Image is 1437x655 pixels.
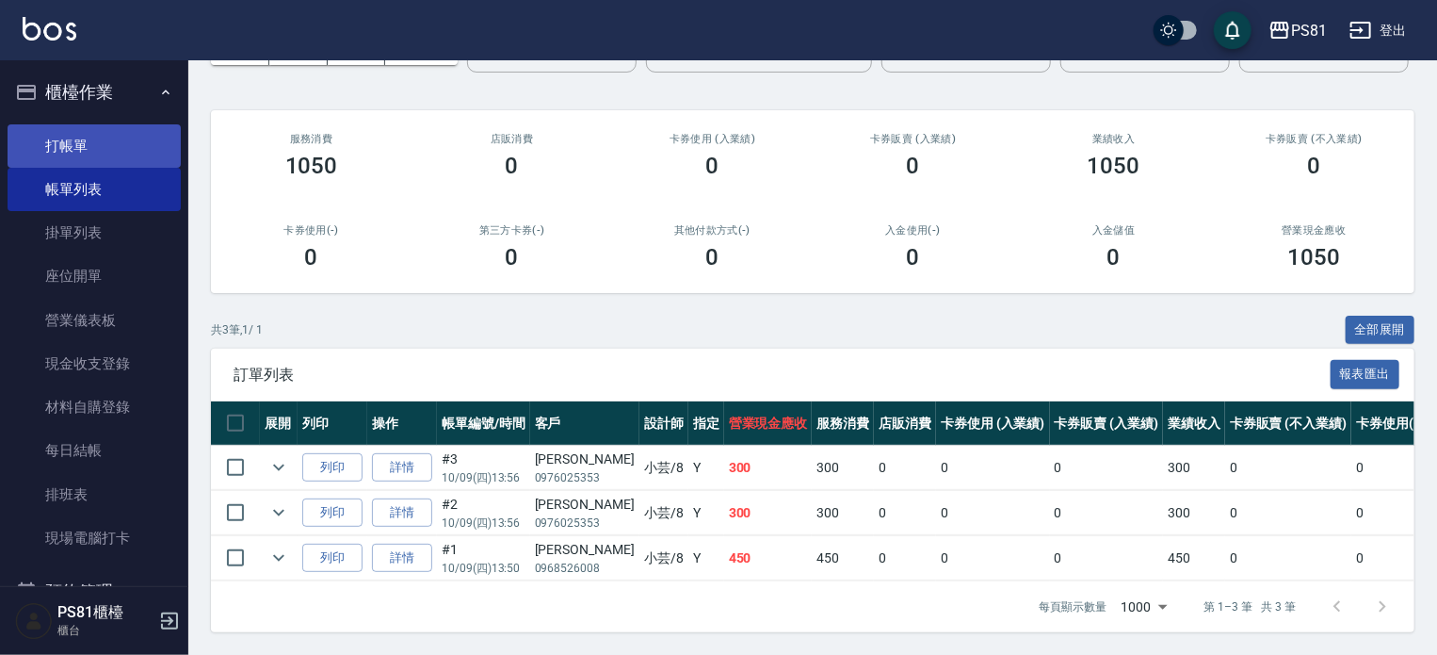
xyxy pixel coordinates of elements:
[1050,536,1164,581] td: 0
[635,133,790,145] h2: 卡券使用 (入業績)
[812,536,874,581] td: 450
[1291,19,1327,42] div: PS81
[1261,11,1334,50] button: PS81
[234,366,1331,385] span: 訂單列表
[1036,224,1191,237] h2: 入金儲值
[812,401,874,446] th: 服務消費
[1050,446,1164,490] td: 0
[639,401,688,446] th: 設計師
[1163,491,1225,535] td: 300
[724,491,813,535] td: 300
[8,168,181,211] a: 帳單列表
[1331,365,1400,383] a: 報表匯出
[8,516,181,560] a: 現場電腦打卡
[724,536,813,581] td: 450
[8,211,181,254] a: 掛單列表
[506,244,519,270] h3: 0
[635,224,790,237] h2: 其他付款方式(-)
[1163,446,1225,490] td: 300
[8,385,181,429] a: 材料自購登錄
[874,446,936,490] td: 0
[8,68,181,117] button: 櫃檯作業
[812,491,874,535] td: 300
[234,224,389,237] h2: 卡券使用(-)
[1214,11,1251,49] button: save
[639,536,688,581] td: 小芸 /8
[372,544,432,573] a: 詳情
[1351,401,1429,446] th: 卡券使用(-)
[372,453,432,483] a: 詳情
[1039,598,1106,615] p: 每頁顯示數量
[1346,316,1415,345] button: 全部展開
[724,401,813,446] th: 營業現金應收
[535,540,635,560] div: [PERSON_NAME]
[442,469,525,486] p: 10/09 (四) 13:56
[434,133,589,145] h2: 店販消費
[302,453,363,483] button: 列印
[936,401,1050,446] th: 卡券使用 (入業績)
[211,321,263,338] p: 共 3 筆, 1 / 1
[367,401,437,446] th: 操作
[8,342,181,385] a: 現金收支登錄
[57,603,153,622] h5: PS81櫃檯
[298,401,367,446] th: 列印
[936,536,1050,581] td: 0
[1114,581,1174,632] div: 1000
[530,401,639,446] th: 客戶
[1288,244,1341,270] h3: 1050
[936,491,1050,535] td: 0
[285,153,338,179] h3: 1050
[1351,536,1429,581] td: 0
[1225,401,1351,446] th: 卡券販賣 (不入業績)
[372,499,432,528] a: 詳情
[1225,491,1351,535] td: 0
[23,17,76,41] img: Logo
[1050,401,1164,446] th: 卡券販賣 (入業績)
[437,491,530,535] td: #2
[706,244,719,270] h3: 0
[1050,491,1164,535] td: 0
[1351,446,1429,490] td: 0
[442,560,525,577] p: 10/09 (四) 13:50
[8,254,181,298] a: 座位開單
[434,224,589,237] h2: 第三方卡券(-)
[688,401,724,446] th: 指定
[535,515,635,532] p: 0976025353
[8,124,181,168] a: 打帳單
[535,450,635,469] div: [PERSON_NAME]
[706,153,719,179] h3: 0
[305,244,318,270] h3: 0
[874,536,936,581] td: 0
[1225,536,1351,581] td: 0
[437,536,530,581] td: #1
[1088,153,1140,179] h3: 1050
[936,446,1050,490] td: 0
[1225,446,1351,490] td: 0
[302,544,363,573] button: 列印
[535,560,635,577] p: 0968526008
[907,244,920,270] h3: 0
[265,544,293,572] button: expand row
[1342,13,1414,48] button: 登出
[260,401,298,446] th: 展開
[8,299,181,342] a: 營業儀表板
[812,446,874,490] td: 300
[688,446,724,490] td: Y
[506,153,519,179] h3: 0
[688,536,724,581] td: Y
[1351,491,1429,535] td: 0
[1163,401,1225,446] th: 業績收入
[874,491,936,535] td: 0
[835,133,991,145] h2: 卡券販賣 (入業績)
[437,401,530,446] th: 帳單編號/時間
[1036,133,1191,145] h2: 業績收入
[1331,360,1400,389] button: 報表匯出
[437,446,530,490] td: #3
[874,401,936,446] th: 店販消費
[234,133,389,145] h3: 服務消費
[302,499,363,528] button: 列印
[442,515,525,532] p: 10/09 (四) 13:56
[265,499,293,527] button: expand row
[639,491,688,535] td: 小芸 /8
[57,622,153,639] p: 櫃台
